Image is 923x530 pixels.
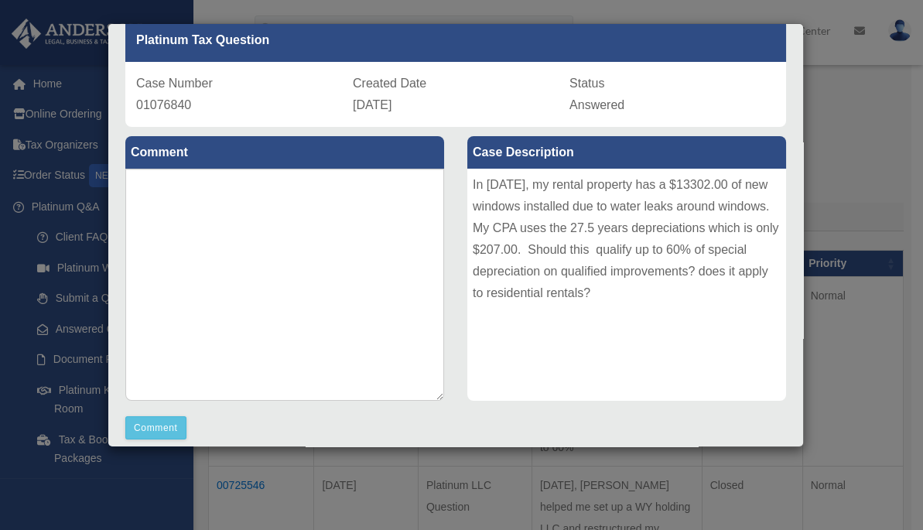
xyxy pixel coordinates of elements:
div: Platinum Tax Question [125,19,786,62]
label: Comment [125,136,444,169]
span: [DATE] [353,98,391,111]
span: 01076840 [136,98,191,111]
div: In [DATE], my rental property has a $13302.00 of new windows installed due to water leaks around ... [467,169,786,401]
span: Answered [569,98,624,111]
span: Status [569,77,604,90]
label: Case Description [467,136,786,169]
span: Created Date [353,77,426,90]
button: Comment [125,416,186,439]
span: Case Number [136,77,213,90]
